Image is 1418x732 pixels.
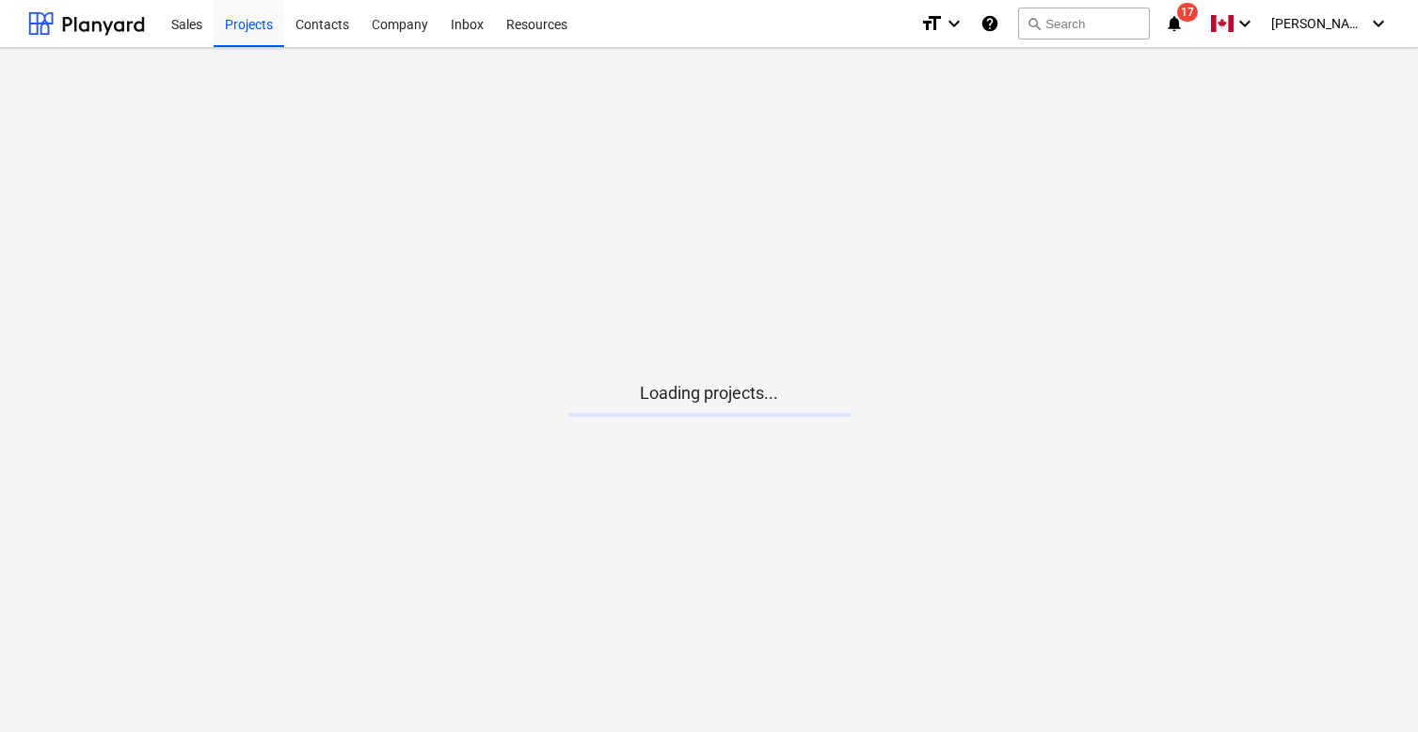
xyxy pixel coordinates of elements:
[943,12,965,35] i: keyboard_arrow_down
[568,382,851,405] p: Loading projects...
[980,12,999,35] i: Knowledge base
[1177,3,1198,22] span: 17
[1018,8,1150,40] button: Search
[1165,12,1184,35] i: notifications
[1234,12,1256,35] i: keyboard_arrow_down
[1271,16,1365,31] span: [PERSON_NAME]
[1367,12,1390,35] i: keyboard_arrow_down
[920,12,943,35] i: format_size
[1027,16,1042,31] span: search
